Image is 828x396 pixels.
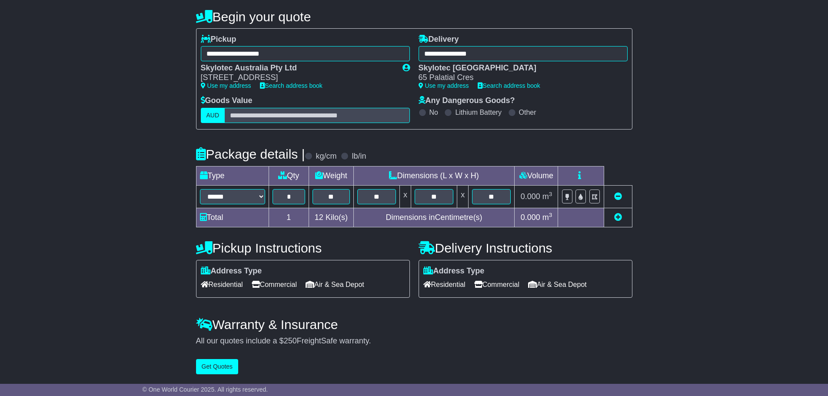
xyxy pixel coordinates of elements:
span: 0.000 [521,192,540,201]
h4: Package details | [196,147,305,161]
label: Lithium Battery [455,108,502,116]
div: Skylotec [GEOGRAPHIC_DATA] [419,63,619,73]
div: All our quotes include a $ FreightSafe warranty. [196,336,632,346]
td: Volume [515,166,558,185]
label: kg/cm [316,152,336,161]
a: Add new item [614,213,622,222]
a: Search address book [478,82,540,89]
label: Delivery [419,35,459,44]
span: Air & Sea Depot [306,278,364,291]
h4: Pickup Instructions [196,241,410,255]
label: Goods Value [201,96,253,106]
td: Type [196,166,269,185]
span: Residential [201,278,243,291]
span: 0.000 [521,213,540,222]
a: Search address book [260,82,323,89]
td: Total [196,208,269,227]
span: m [542,192,552,201]
td: Weight [309,166,354,185]
a: Use my address [201,82,251,89]
label: No [429,108,438,116]
td: Qty [269,166,309,185]
td: Dimensions (L x W x H) [353,166,515,185]
span: 12 [315,213,323,222]
a: Use my address [419,82,469,89]
label: Any Dangerous Goods? [419,96,515,106]
sup: 3 [549,212,552,218]
td: x [457,185,469,208]
span: m [542,213,552,222]
button: Get Quotes [196,359,239,374]
label: Other [519,108,536,116]
h4: Delivery Instructions [419,241,632,255]
h4: Begin your quote [196,10,632,24]
span: Commercial [474,278,519,291]
div: Skylotec Australia Pty Ltd [201,63,394,73]
label: AUD [201,108,225,123]
label: lb/in [352,152,366,161]
span: 250 [284,336,297,345]
label: Address Type [201,266,262,276]
span: Residential [423,278,466,291]
td: Dimensions in Centimetre(s) [353,208,515,227]
sup: 3 [549,191,552,197]
span: © One World Courier 2025. All rights reserved. [143,386,268,393]
td: Kilo(s) [309,208,354,227]
label: Address Type [423,266,485,276]
h4: Warranty & Insurance [196,317,632,332]
div: [STREET_ADDRESS] [201,73,394,83]
td: x [399,185,411,208]
label: Pickup [201,35,236,44]
span: Commercial [252,278,297,291]
td: 1 [269,208,309,227]
span: Air & Sea Depot [528,278,587,291]
div: 65 Palatial Cres [419,73,619,83]
a: Remove this item [614,192,622,201]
